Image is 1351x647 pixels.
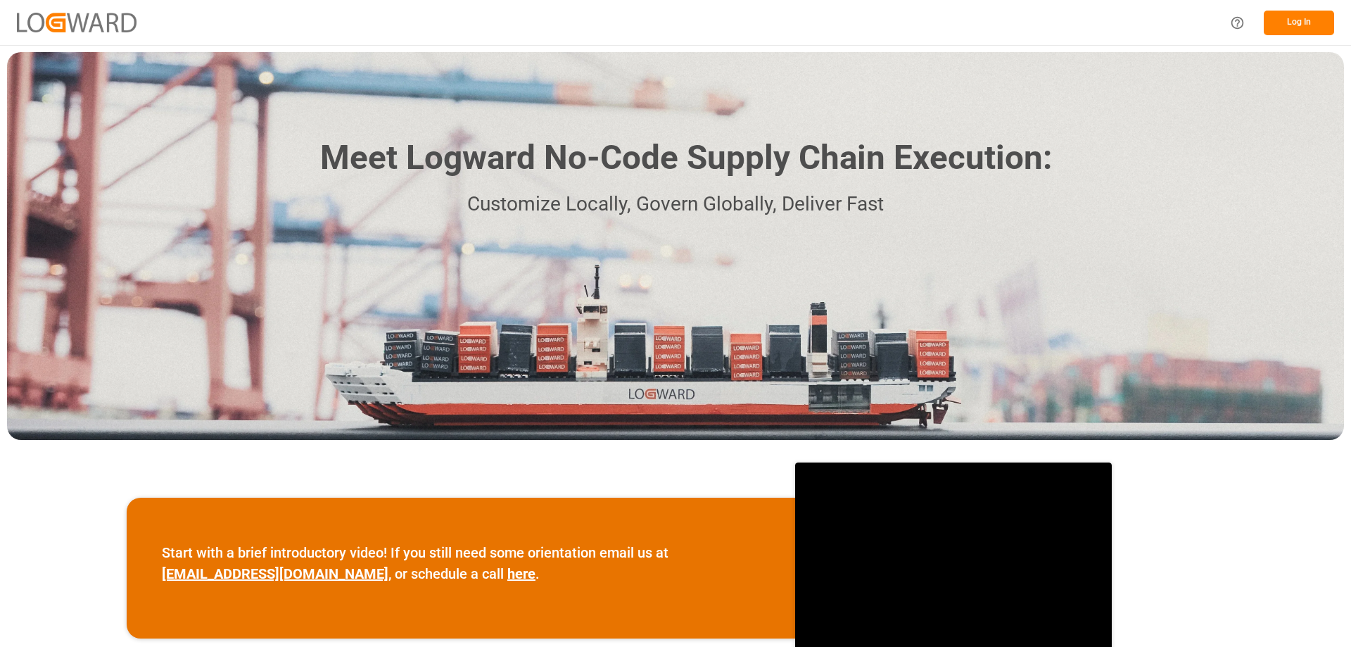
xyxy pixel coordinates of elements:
[1222,7,1253,39] button: Help Center
[299,189,1052,220] p: Customize Locally, Govern Globally, Deliver Fast
[162,542,760,584] p: Start with a brief introductory video! If you still need some orientation email us at , or schedu...
[17,13,137,32] img: Logward_new_orange.png
[507,565,535,582] a: here
[1264,11,1334,35] button: Log In
[320,133,1052,183] h1: Meet Logward No-Code Supply Chain Execution:
[162,565,388,582] a: [EMAIL_ADDRESS][DOMAIN_NAME]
